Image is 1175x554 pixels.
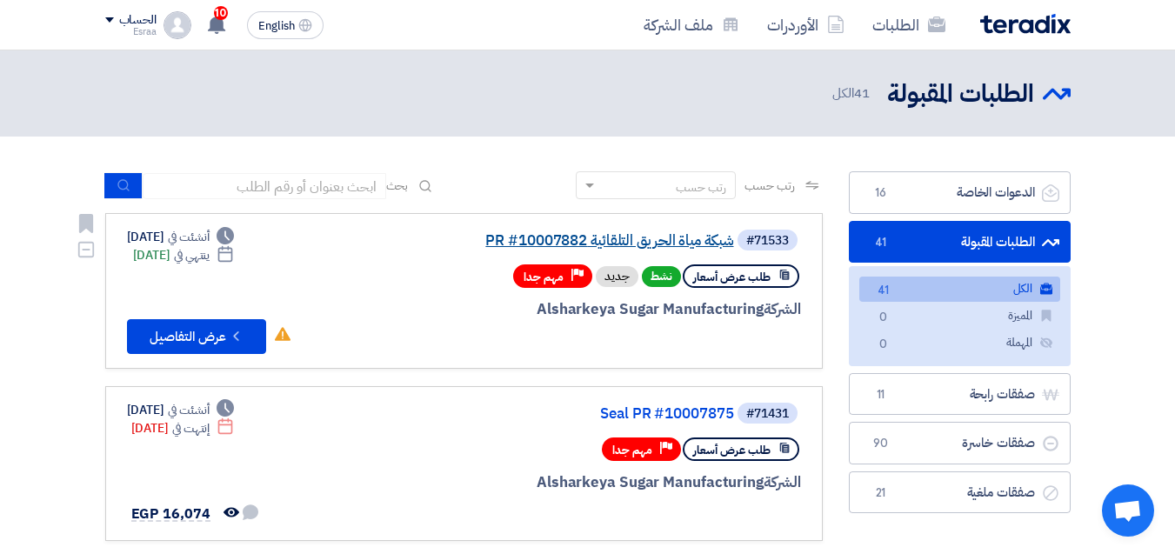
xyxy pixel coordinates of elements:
div: جديد [596,266,638,287]
span: 41 [871,234,891,251]
span: الشركة [764,298,801,320]
span: الشركة [764,471,801,493]
a: صفقات خاسرة90 [849,422,1071,464]
span: ينتهي في [174,246,210,264]
div: Open chat [1102,484,1154,537]
div: [DATE] [127,401,235,419]
a: الطلبات [858,4,959,45]
div: #71533 [746,235,789,247]
span: إنتهت في [172,419,210,437]
div: [DATE] [127,228,235,246]
span: 41 [873,282,894,300]
a: صفقات ملغية21 [849,471,1071,514]
span: EGP 16,074 [131,504,210,524]
div: الحساب [119,13,157,28]
span: الكل [832,83,872,103]
div: رتب حسب [676,178,726,197]
div: [DATE] [131,419,235,437]
img: profile_test.png [164,11,191,39]
div: [DATE] [133,246,235,264]
h2: الطلبات المقبولة [887,77,1034,111]
a: الطلبات المقبولة41 [849,221,1071,264]
span: مهم جدا [524,269,564,285]
div: #71431 [746,408,789,420]
span: 0 [873,336,894,354]
a: Seal PR #10007875 [386,406,734,422]
span: رتب حسب [744,177,794,195]
span: 41 [854,83,870,103]
span: 90 [871,435,891,452]
span: 16 [871,184,891,202]
a: شبكة مياة الحريق التلقائية PR #10007882 [386,233,734,249]
span: English [258,20,295,32]
img: Teradix logo [980,14,1071,34]
span: نشط [642,266,681,287]
span: بحث [386,177,409,195]
div: Alsharkeya Sugar Manufacturing [383,298,801,321]
span: 11 [871,386,891,404]
a: المميزة [859,304,1060,329]
button: عرض التفاصيل [127,319,266,354]
input: ابحث بعنوان أو رقم الطلب [143,173,386,199]
a: ملف الشركة [630,4,753,45]
a: الأوردرات [753,4,858,45]
span: أنشئت في [168,228,210,246]
a: صفقات رابحة11 [849,373,1071,416]
a: الكل [859,277,1060,302]
span: طلب عرض أسعار [693,269,771,285]
div: Alsharkeya Sugar Manufacturing [383,471,801,494]
span: طلب عرض أسعار [693,442,771,458]
span: 10 [214,6,228,20]
span: مهم جدا [612,442,652,458]
button: English [247,11,324,39]
a: الدعوات الخاصة16 [849,171,1071,214]
span: أنشئت في [168,401,210,419]
a: المهملة [859,330,1060,356]
span: 0 [873,309,894,327]
div: Esraa [105,27,157,37]
span: 21 [871,484,891,502]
